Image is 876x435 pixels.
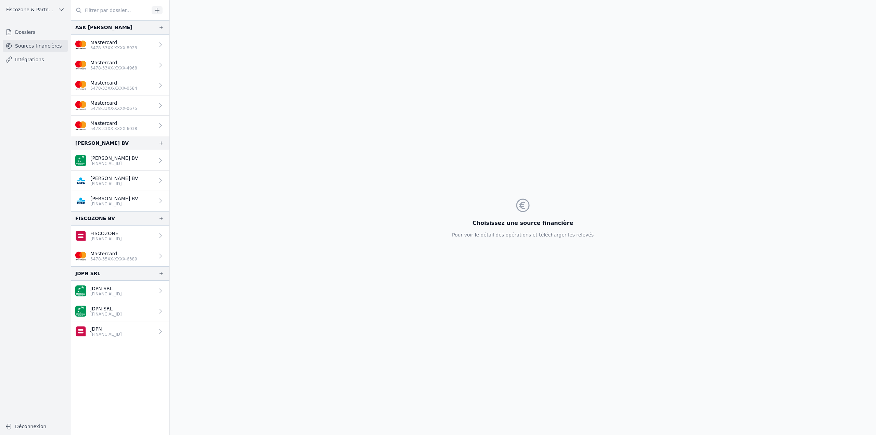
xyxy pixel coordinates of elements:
[90,65,137,71] p: 5478-33XX-XXXX-4968
[75,60,86,71] img: imageedit_2_6530439554.png
[90,106,137,111] p: 5478-33XX-XXXX-0675
[71,191,169,211] a: [PERSON_NAME] BV [FINANCIAL_ID]
[75,120,86,131] img: imageedit_2_6530439554.png
[90,250,137,257] p: Mastercard
[75,306,86,317] img: BNP_BE_BUSINESS_GEBABEBB.png
[71,150,169,171] a: [PERSON_NAME] BV [FINANCIAL_ID]
[75,155,86,166] img: BNP_BE_BUSINESS_GEBABEBB.png
[6,6,55,13] span: Fiscozone & Partners BV
[75,23,132,31] div: ASK [PERSON_NAME]
[90,305,122,312] p: JDPN SRL
[90,285,122,292] p: JDPN SRL
[90,325,122,332] p: JDPN
[90,155,138,162] p: [PERSON_NAME] BV
[71,75,169,95] a: Mastercard 5478-33XX-XXXX-0584
[90,195,138,202] p: [PERSON_NAME] BV
[75,139,129,147] div: [PERSON_NAME] BV
[3,40,68,52] a: Sources financières
[90,230,122,237] p: FISCOZONE
[90,332,122,337] p: [FINANCIAL_ID]
[75,230,86,241] img: belfius.png
[90,120,137,127] p: Mastercard
[90,175,138,182] p: [PERSON_NAME] BV
[75,100,86,111] img: imageedit_2_6530439554.png
[75,326,86,337] img: belfius.png
[90,291,122,297] p: [FINANCIAL_ID]
[75,251,86,261] img: imageedit_2_6530439554.png
[90,86,137,91] p: 5478-33XX-XXXX-0584
[71,4,149,16] input: Filtrer par dossier...
[90,181,138,187] p: [FINANCIAL_ID]
[71,35,169,55] a: Mastercard 5478-33XX-XXXX-8923
[75,175,86,186] img: CBC_CREGBEBB.png
[90,236,122,242] p: [FINANCIAL_ID]
[71,321,169,342] a: JDPN [FINANCIAL_ID]
[71,116,169,136] a: Mastercard 5478-33XX-XXXX-6038
[90,39,137,46] p: Mastercard
[90,161,138,166] p: [FINANCIAL_ID]
[71,171,169,191] a: [PERSON_NAME] BV [FINANCIAL_ID]
[90,45,137,51] p: 5478-33XX-XXXX-8923
[71,246,169,266] a: Mastercard 5478-35XX-XXXX-6389
[90,59,137,66] p: Mastercard
[71,281,169,301] a: JDPN SRL [FINANCIAL_ID]
[71,301,169,321] a: JDPN SRL [FINANCIAL_ID]
[3,26,68,38] a: Dossiers
[90,201,138,207] p: [FINANCIAL_ID]
[90,100,137,106] p: Mastercard
[3,53,68,66] a: Intégrations
[90,256,137,262] p: 5478-35XX-XXXX-6389
[71,226,169,246] a: FISCOZONE [FINANCIAL_ID]
[71,95,169,116] a: Mastercard 5478-33XX-XXXX-0675
[75,39,86,50] img: imageedit_2_6530439554.png
[452,219,594,227] h3: Choisissez une source financière
[90,79,137,86] p: Mastercard
[75,285,86,296] img: BNP_BE_BUSINESS_GEBABEBB.png
[71,55,169,75] a: Mastercard 5478-33XX-XXXX-4968
[452,231,594,238] p: Pour voir le détail des opérations et télécharger les relevés
[3,4,68,15] button: Fiscozone & Partners BV
[75,80,86,91] img: imageedit_2_6530439554.png
[75,195,86,206] img: CBC_CREGBEBB.png
[90,311,122,317] p: [FINANCIAL_ID]
[75,214,115,222] div: FISCOZONE BV
[90,126,137,131] p: 5478-33XX-XXXX-6038
[75,269,100,278] div: JDPN SRL
[3,421,68,432] button: Déconnexion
